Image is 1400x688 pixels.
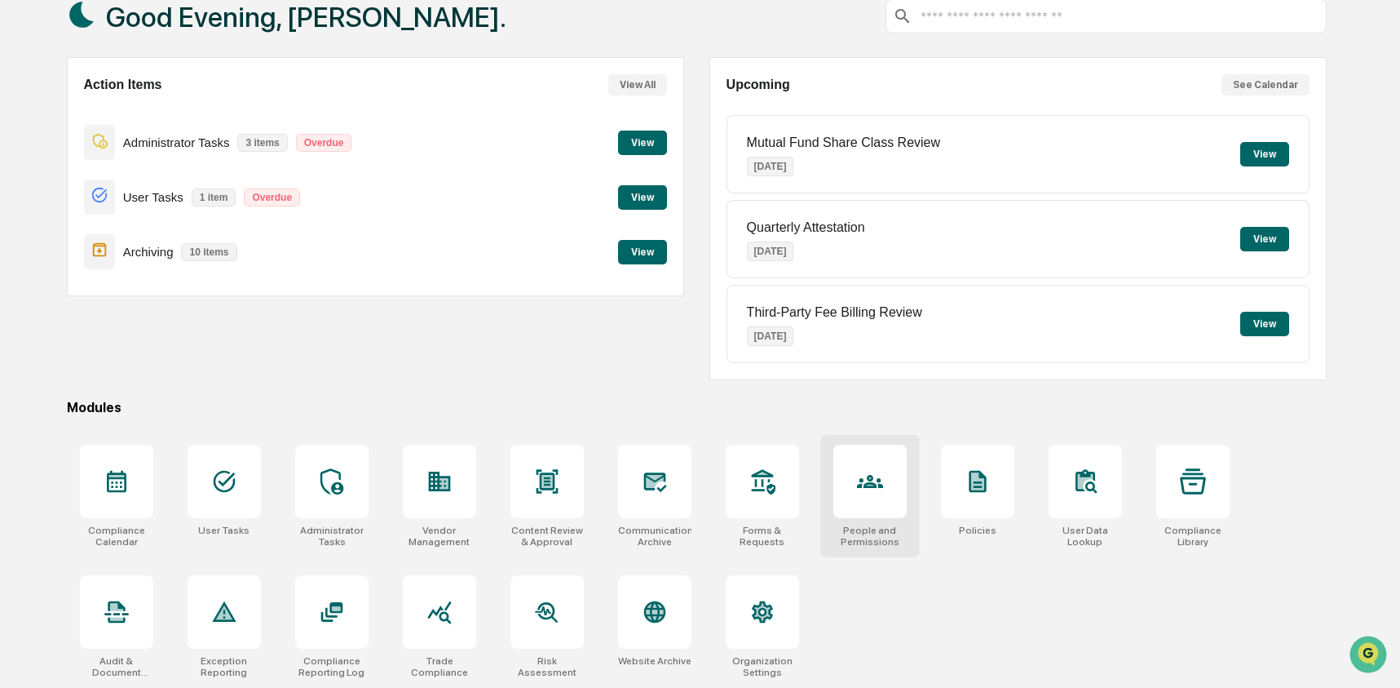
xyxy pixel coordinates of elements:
[55,141,206,154] div: We're available if you need us!
[726,78,790,92] h2: Upcoming
[833,525,907,548] div: People and Permissions
[115,276,197,289] a: Powered byPylon
[1240,312,1289,336] button: View
[80,525,153,548] div: Compliance Calendar
[608,74,667,95] button: View All
[67,400,1327,415] div: Modules
[618,134,667,149] a: View
[118,207,131,220] div: 🗄️
[618,655,691,667] div: Website Archive
[726,525,799,548] div: Forms & Requests
[112,199,209,229] a: 🗄️Attestations
[618,185,667,210] button: View
[188,655,261,678] div: Exception Reporting
[181,243,236,261] p: 10 items
[747,305,922,320] p: Third-Party Fee Billing Review
[618,525,691,548] div: Communications Archive
[123,135,230,149] p: Administrator Tasks
[747,220,865,235] p: Quarterly Attestation
[10,230,109,260] a: 🔎Data Lookup
[16,34,297,60] p: How can we help?
[747,135,940,150] p: Mutual Fund Share Class Review
[726,655,799,678] div: Organization Settings
[80,655,153,678] div: Audit & Document Logs
[618,131,667,155] button: View
[10,199,112,229] a: 🖐️Preclearance
[403,525,476,548] div: Vendor Management
[510,525,584,548] div: Content Review & Approval
[16,238,29,251] div: 🔎
[192,189,236,206] p: 1 item
[618,189,667,204] a: View
[618,243,667,259] a: View
[1240,227,1289,251] button: View
[295,655,369,678] div: Compliance Reporting Log
[237,134,287,152] p: 3 items
[747,326,794,346] p: [DATE]
[1221,74,1309,95] button: See Calendar
[244,189,300,206] p: Overdue
[403,655,476,678] div: Trade Compliance
[618,240,667,264] button: View
[510,655,584,678] div: Risk Assessment
[1240,142,1289,166] button: View
[16,207,29,220] div: 🖐️
[123,190,183,204] p: User Tasks
[959,525,996,536] div: Policies
[1049,525,1122,548] div: User Data Lookup
[33,206,105,222] span: Preclearance
[747,157,794,176] p: [DATE]
[33,237,103,253] span: Data Lookup
[16,125,46,154] img: 1746055101610-c473b297-6a78-478c-a979-82029cc54cd1
[1156,525,1230,548] div: Compliance Library
[55,125,267,141] div: Start new chat
[296,134,352,152] p: Overdue
[123,245,174,259] p: Archiving
[295,525,369,548] div: Administrator Tasks
[1348,634,1392,678] iframe: Open customer support
[198,525,250,536] div: User Tasks
[106,1,506,33] h1: Good Evening, [PERSON_NAME].
[277,130,297,149] button: Start new chat
[135,206,202,222] span: Attestations
[162,277,197,289] span: Pylon
[84,78,162,92] h2: Action Items
[747,242,794,261] p: [DATE]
